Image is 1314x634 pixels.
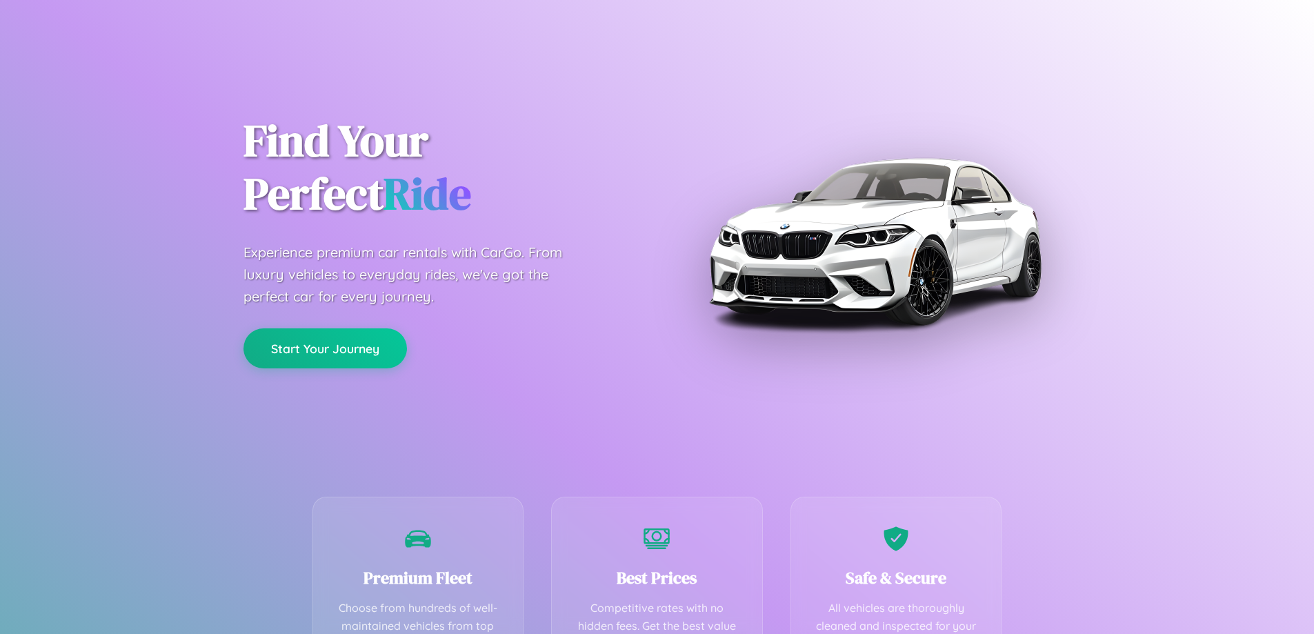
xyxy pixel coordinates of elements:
[243,241,588,308] p: Experience premium car rentals with CarGo. From luxury vehicles to everyday rides, we've got the ...
[812,566,981,589] h3: Safe & Secure
[573,566,741,589] h3: Best Prices
[384,164,471,224] span: Ride
[243,328,407,368] button: Start Your Journey
[334,566,503,589] h3: Premium Fleet
[243,115,637,221] h1: Find Your Perfect
[702,69,1047,414] img: Premium BMW car rental vehicle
